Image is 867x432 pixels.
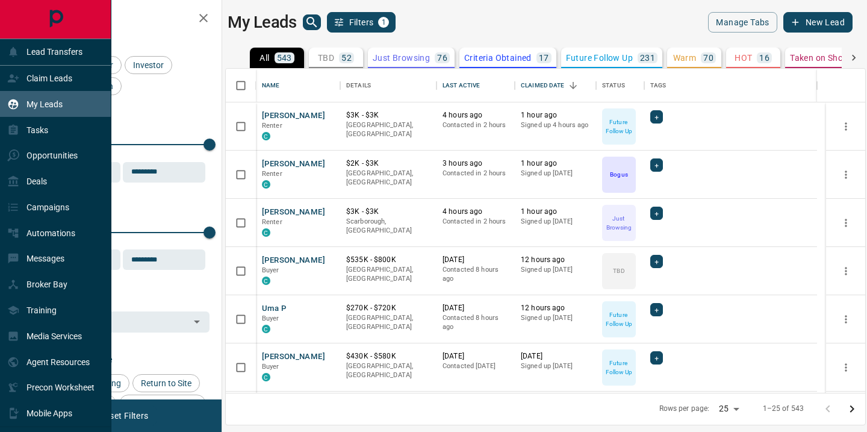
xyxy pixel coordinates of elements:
button: [PERSON_NAME] [262,351,325,363]
p: Signed up [DATE] [521,169,590,178]
p: [GEOGRAPHIC_DATA], [GEOGRAPHIC_DATA] [346,121,430,139]
p: 4 hours ago [443,207,509,217]
button: [PERSON_NAME] [262,255,325,266]
p: Future Follow Up [566,54,633,62]
button: Sort [565,77,582,94]
button: Go to next page [840,397,864,421]
div: Tags [650,69,667,102]
p: 1–25 of 543 [763,404,804,414]
button: [PERSON_NAME] [262,207,325,218]
div: Investor [125,56,172,74]
p: Future Follow Up [603,358,635,377]
p: [DATE] [521,351,590,362]
span: Return to Site [137,378,196,388]
p: 52 [341,54,352,62]
div: condos.ca [262,277,270,285]
p: 76 [437,54,447,62]
p: Signed up [DATE] [521,313,590,323]
p: Future Follow Up [603,117,635,136]
p: 12 hours ago [521,255,590,265]
p: Contacted in 2 hours [443,121,509,130]
button: more [837,214,855,232]
p: 231 [640,54,655,62]
span: + [654,352,659,364]
button: search button [303,14,321,30]
p: Contacted 8 hours ago [443,313,509,332]
span: Buyer [262,266,279,274]
p: 3 hours ago [443,158,509,169]
p: $535K - $800K [346,255,430,265]
p: Signed up [DATE] [521,217,590,227]
p: 1 hour ago [521,110,590,121]
p: [GEOGRAPHIC_DATA], [GEOGRAPHIC_DATA] [346,265,430,284]
p: 70 [703,54,713,62]
div: condos.ca [262,325,270,333]
span: + [654,159,659,171]
button: [PERSON_NAME] [262,158,325,170]
p: 4 hours ago [443,110,509,121]
button: more [837,166,855,184]
p: 12 hours ago [521,303,590,313]
span: Buyer [262,363,279,371]
span: + [654,111,659,123]
div: + [650,110,663,124]
p: Taken on Showings [790,54,866,62]
button: Open [188,313,205,330]
div: Status [602,69,625,102]
p: Contacted in 2 hours [443,217,509,227]
span: + [654,304,659,316]
p: TBD [613,266,624,275]
button: more [837,358,855,377]
div: Name [256,69,340,102]
p: Future Follow Up [603,310,635,328]
p: [DATE] [443,351,509,362]
div: Status [596,69,644,102]
button: Manage Tabs [708,12,777,33]
div: Set up Listing Alert [119,395,206,413]
div: + [650,207,663,220]
button: Filters1 [327,12,396,33]
div: Return to Site [132,374,200,392]
button: Reset Filters [92,405,156,426]
div: Details [340,69,437,102]
button: New Lead [783,12,853,33]
p: Just Browsing [603,214,635,232]
p: 17 [539,54,549,62]
p: Signed up [DATE] [521,265,590,275]
p: Bogus [610,170,627,179]
h1: My Leads [228,13,297,32]
p: $270K - $720K [346,303,430,313]
p: 1 hour ago [521,158,590,169]
p: HOT [735,54,752,62]
button: more [837,310,855,328]
p: Just Browsing [373,54,430,62]
p: $3K - $3K [346,110,430,121]
span: Renter [262,170,282,178]
p: TBD [318,54,334,62]
p: 543 [277,54,292,62]
p: Signed up 4 hours ago [521,121,590,130]
div: Last Active [437,69,515,102]
p: [GEOGRAPHIC_DATA], [GEOGRAPHIC_DATA] [346,362,430,380]
div: Claimed Date [515,69,596,102]
p: Contacted in 2 hours [443,169,509,178]
div: condos.ca [262,228,270,237]
p: Rows per page: [659,404,710,414]
p: [GEOGRAPHIC_DATA], [GEOGRAPHIC_DATA] [346,169,430,187]
span: Renter [262,122,282,130]
p: 16 [759,54,769,62]
p: [GEOGRAPHIC_DATA], [GEOGRAPHIC_DATA] [346,313,430,332]
p: [DATE] [443,255,509,265]
div: + [650,303,663,316]
p: Scarborough, [GEOGRAPHIC_DATA] [346,217,430,236]
p: $3K - $3K [346,207,430,217]
span: Set up Listing Alert [123,399,202,409]
div: condos.ca [262,132,270,140]
h2: Filters [39,12,210,27]
span: + [654,207,659,219]
div: + [650,255,663,268]
div: Last Active [443,69,480,102]
p: Signed up [DATE] [521,362,590,371]
button: more [837,262,855,280]
p: Warm [673,54,697,62]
